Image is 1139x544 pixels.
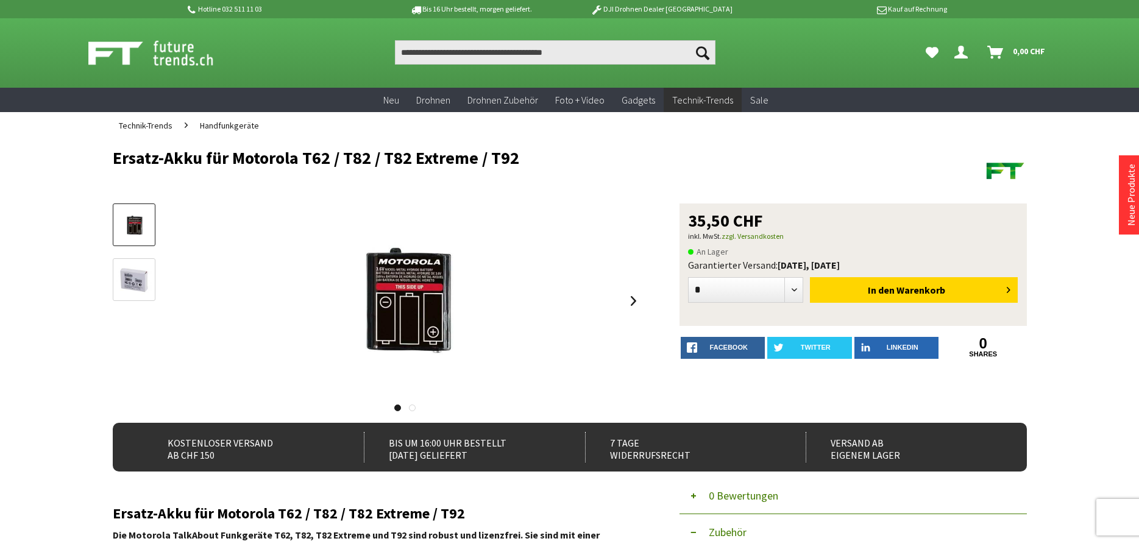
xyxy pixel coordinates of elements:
[116,208,152,243] img: Vorschau: Ersatz-Akku für Motorola T62 / T82 / T82 Extreme / T92
[742,88,777,113] a: Sale
[395,40,715,65] input: Produkt, Marke, Kategorie, EAN, Artikelnummer…
[143,432,338,462] div: Kostenloser Versand ab CHF 150
[982,40,1051,65] a: Warenkorb
[810,277,1018,303] button: In den Warenkorb
[767,337,852,359] a: twitter
[801,344,831,351] span: twitter
[113,506,643,521] h2: Ersatz-Akku für Motorola T62 / T82 / T82 Extreme / T92
[681,337,765,359] a: facebook
[613,88,664,113] a: Gadgets
[113,149,844,167] h1: Ersatz-Akku für Motorola T62 / T82 / T82 Extreme / T92
[710,344,748,351] span: facebook
[941,337,1026,350] a: 0
[664,88,742,113] a: Technik-Trends
[868,284,895,296] span: In den
[459,88,547,113] a: Drohnen Zubehör
[467,94,538,106] span: Drohnen Zubehör
[949,40,978,65] a: Dein Konto
[585,432,779,462] div: 7 Tage Widerrufsrecht
[113,112,179,139] a: Technik-Trends
[1125,164,1137,226] a: Neue Produkte
[806,432,1000,462] div: Versand ab eigenem Lager
[194,112,265,139] a: Handfunkgeräte
[757,2,947,16] p: Kauf auf Rechnung
[778,259,840,271] b: [DATE], [DATE]
[688,212,763,229] span: 35,50 CHF
[308,203,503,398] img: Ersatz-Akku für Motorola T62 / T82 / T82 Extreme / T92
[690,40,715,65] button: Suchen
[941,350,1026,358] a: shares
[672,94,733,106] span: Technik-Trends
[364,432,558,462] div: Bis um 16:00 Uhr bestellt [DATE] geliefert
[854,337,939,359] a: LinkedIn
[1013,41,1045,61] span: 0,00 CHF
[375,88,408,113] a: Neu
[186,2,376,16] p: Hotline 032 511 11 03
[984,149,1027,191] img: Futuretrends
[622,94,655,106] span: Gadgets
[200,120,259,131] span: Handfunkgeräte
[679,478,1027,514] button: 0 Bewertungen
[555,94,605,106] span: Foto + Video
[416,94,450,106] span: Drohnen
[887,344,918,351] span: LinkedIn
[408,88,459,113] a: Drohnen
[688,259,1018,271] div: Garantierter Versand:
[547,88,613,113] a: Foto + Video
[566,2,756,16] p: DJI Drohnen Dealer [GEOGRAPHIC_DATA]
[88,38,240,68] img: Shop Futuretrends - zur Startseite wechseln
[376,2,566,16] p: Bis 16 Uhr bestellt, morgen geliefert.
[688,244,728,259] span: An Lager
[688,229,1018,244] p: inkl. MwSt.
[383,94,399,106] span: Neu
[750,94,768,106] span: Sale
[722,231,784,241] a: zzgl. Versandkosten
[896,284,945,296] span: Warenkorb
[119,120,172,131] span: Technik-Trends
[920,40,945,65] a: Meine Favoriten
